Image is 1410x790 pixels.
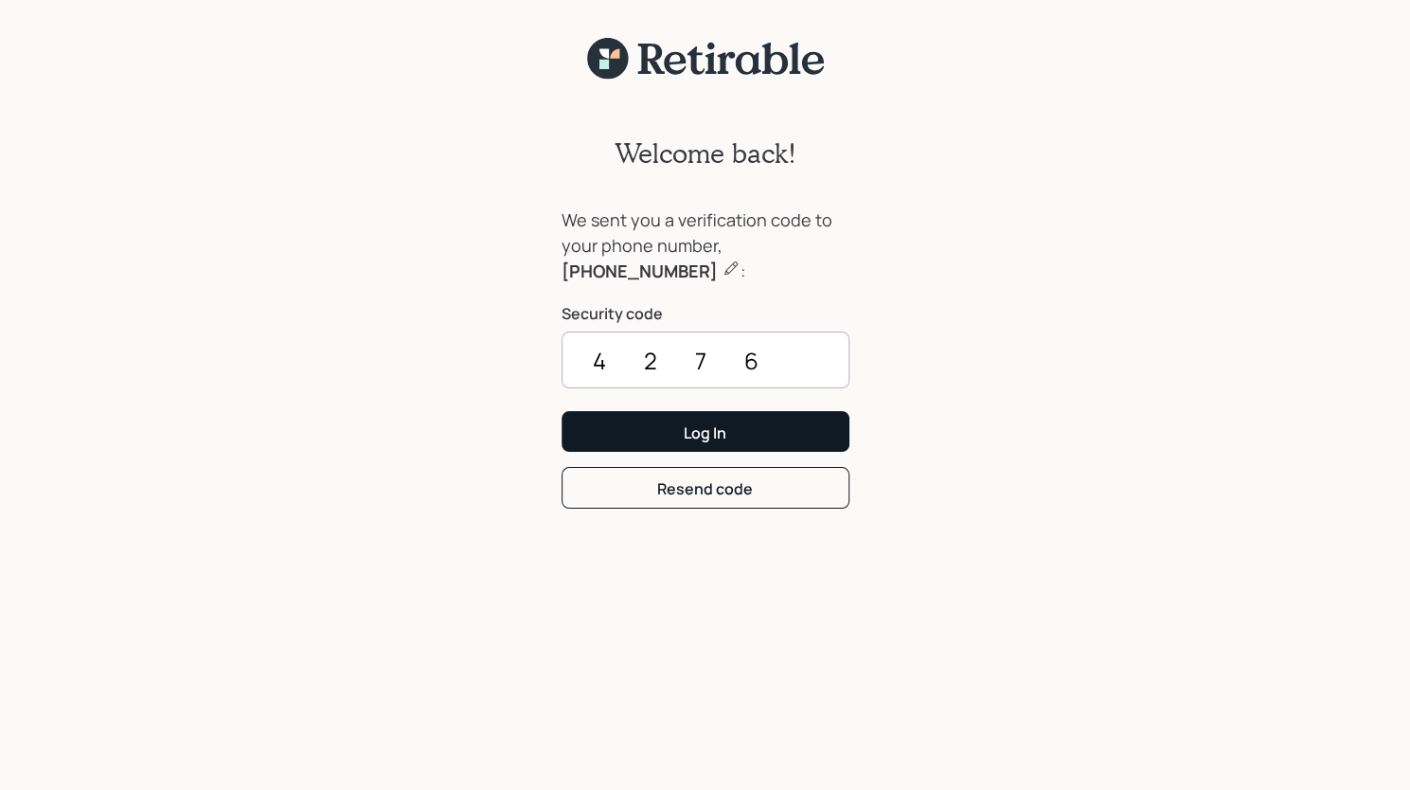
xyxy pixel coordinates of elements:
[684,422,726,443] div: Log In
[562,260,718,282] b: [PHONE_NUMBER]
[562,332,849,388] input: ••••
[615,137,796,170] h2: Welcome back!
[562,467,849,508] button: Resend code
[562,303,849,324] label: Security code
[562,411,849,452] button: Log In
[562,207,849,284] div: We sent you a verification code to your phone number, :
[657,478,753,499] div: Resend code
